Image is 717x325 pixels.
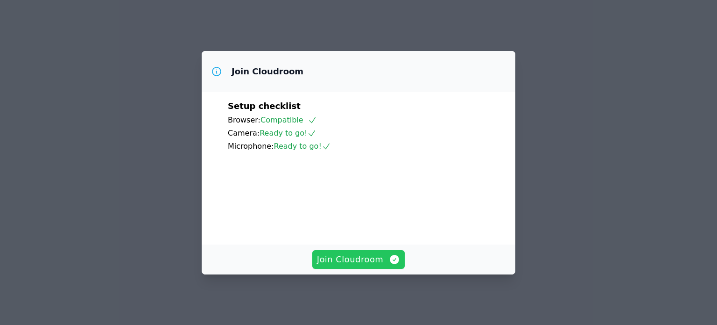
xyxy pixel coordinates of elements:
[312,250,405,269] button: Join Cloudroom
[317,253,401,266] span: Join Cloudroom
[260,116,317,124] span: Compatible
[260,129,316,137] span: Ready to go!
[228,142,274,151] span: Microphone:
[228,129,260,137] span: Camera:
[228,101,301,111] span: Setup checklist
[228,116,260,124] span: Browser:
[274,142,331,151] span: Ready to go!
[232,66,303,77] h3: Join Cloudroom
